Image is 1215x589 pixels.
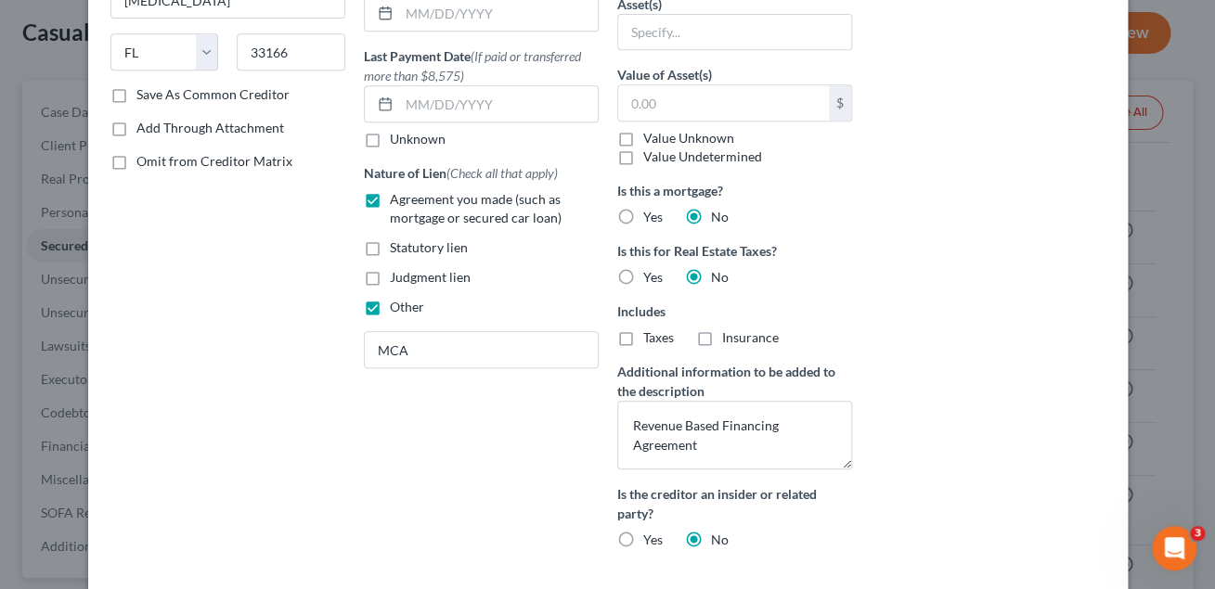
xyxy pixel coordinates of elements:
[237,33,345,70] input: Enter zip...
[643,129,734,147] label: Value Unknown
[365,332,598,367] input: Specify...
[136,153,292,169] span: Omit from Creditor Matrix
[390,130,446,148] label: Unknown
[617,301,852,321] label: Includes
[617,181,852,200] label: Is this a mortgage?
[829,85,851,121] div: $
[618,15,851,50] input: Specify...
[1152,526,1196,570] iframe: Intercom live chat
[364,163,558,183] label: Nature of Lien
[643,269,663,285] span: Yes
[390,299,424,314] span: Other
[390,191,562,225] span: Agreement you made (such as mortgage or secured car loan)
[390,269,471,285] span: Judgment lien
[1190,526,1205,541] span: 3
[364,46,599,85] label: Last Payment Date
[399,86,598,122] input: MM/DD/YYYY
[364,48,581,83] span: (If paid or transferred more than $8,575)
[617,484,852,523] label: Is the creditor an insider or related party?
[618,85,829,121] input: 0.00
[617,65,712,84] label: Value of Asset(s)
[617,241,852,261] label: Is this for Real Estate Taxes?
[136,119,284,137] label: Add Through Attachment
[711,209,729,224] span: No
[446,165,558,181] span: (Check all that apply)
[711,269,729,285] span: No
[136,85,290,104] label: Save As Common Creditor
[390,239,468,255] span: Statutory lien
[643,147,762,166] label: Value Undetermined
[722,329,779,345] span: Insurance
[711,531,729,547] span: No
[643,531,663,547] span: Yes
[617,362,852,401] label: Additional information to be added to the description
[643,209,663,224] span: Yes
[643,329,674,345] span: Taxes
